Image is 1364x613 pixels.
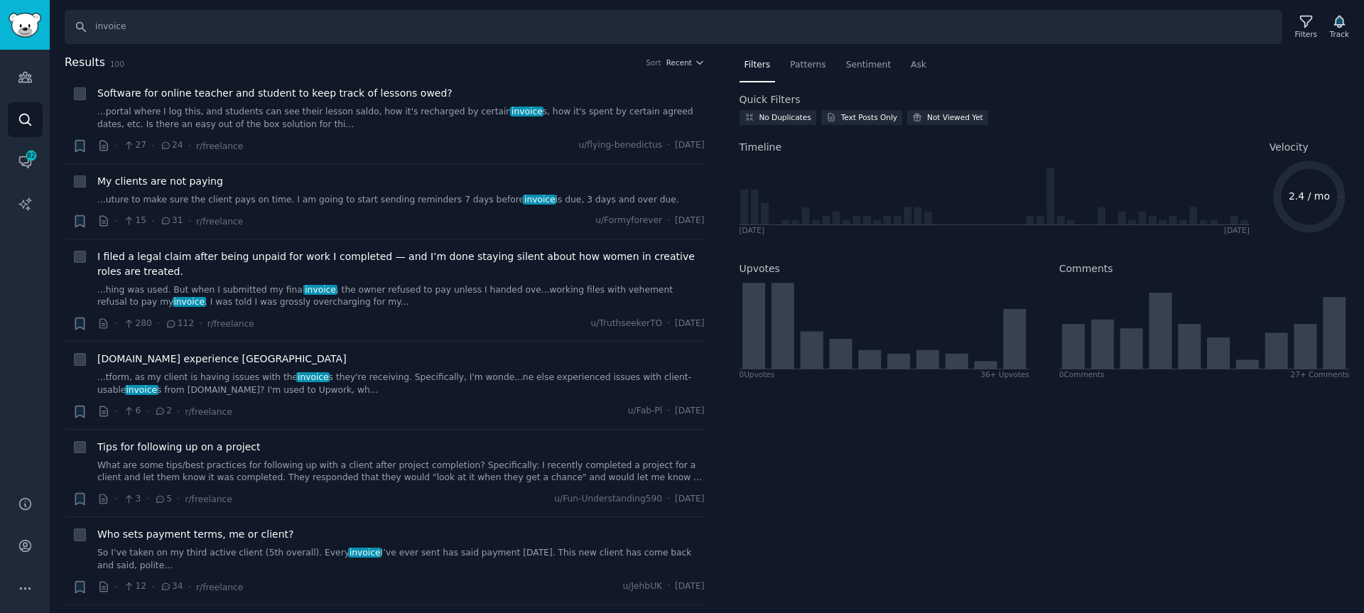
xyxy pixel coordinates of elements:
span: invoice [303,285,337,295]
input: Search Keyword [65,10,1282,44]
a: Software for online teacher and student to keep track of lessons owed? [97,86,453,101]
span: Ask [911,59,926,72]
span: · [146,492,148,506]
h2: Quick Filters [740,92,801,107]
span: 24 [160,139,183,152]
a: 82 [8,144,43,179]
span: · [115,139,118,153]
div: 27+ Comments [1291,369,1349,379]
div: 0 Upvote s [740,369,775,379]
span: 2 [154,405,172,418]
span: · [188,139,191,153]
div: Not Viewed Yet [927,112,983,122]
span: · [667,139,670,152]
span: [DATE] [675,580,704,593]
span: 27 [123,139,146,152]
span: · [177,492,180,506]
span: Results [65,54,105,72]
span: invoice [510,107,543,116]
h2: Upvotes [740,261,780,276]
span: u/JehbUK [623,580,663,593]
span: · [667,318,670,330]
span: 12 [123,580,146,593]
span: · [188,214,191,229]
a: I filed a legal claim after being unpaid for work I completed — and I’m done staying silent about... [97,249,705,279]
a: Who sets payment terms, me or client? [97,527,294,542]
span: Filters [745,59,771,72]
div: [DATE] [740,225,765,235]
span: [DATE] [675,493,704,506]
div: 36+ Upvotes [980,369,1029,379]
span: r/freelance [196,582,243,592]
a: ...uture to make sure the client pays on time. I am going to start sending reminders 7 days befor... [97,194,705,207]
a: So I’ve taken on my third active client (5th overall). EveryinvoiceI’ve ever sent has said paymen... [97,547,705,572]
span: · [146,404,148,419]
span: r/freelance [196,141,243,151]
div: Filters [1295,29,1317,39]
span: · [667,215,670,227]
a: [DOMAIN_NAME] experience [GEOGRAPHIC_DATA] [97,352,347,367]
button: Track [1325,12,1354,42]
span: Velocity [1270,140,1309,155]
span: invoice [125,385,158,395]
span: r/freelance [207,319,254,329]
span: 5 [154,493,172,506]
span: 6 [123,405,141,418]
a: ...hing was used. But when I submitted my finalinvoice, the owner refused to pay unless I handed ... [97,284,705,309]
a: What are some tips/best practices for following up with a client after project completion? Specif... [97,460,705,484]
span: r/freelance [185,407,232,417]
span: 3 [123,493,141,506]
div: Track [1330,29,1349,39]
span: [DATE] [675,215,704,227]
span: Timeline [740,140,782,155]
span: · [667,493,670,506]
span: · [188,580,191,595]
div: No Duplicates [759,112,811,122]
span: r/freelance [185,494,232,504]
span: 112 [165,318,194,330]
span: invoice [296,372,330,382]
span: · [151,580,154,595]
span: · [667,580,670,593]
div: Sort [646,58,661,67]
span: 100 [110,60,124,68]
span: r/freelance [196,217,243,227]
span: 15 [123,215,146,227]
span: invoice [523,195,556,205]
a: Tips for following up on a project [97,440,260,455]
span: u/Fun-Understanding590 [554,493,662,506]
span: · [115,580,118,595]
a: My clients are not paying [97,174,223,189]
span: · [115,214,118,229]
span: Recent [666,58,692,67]
button: Recent [666,58,705,67]
span: 280 [123,318,152,330]
span: · [115,492,118,506]
div: [DATE] [1224,225,1250,235]
span: u/Fab-Pl [628,405,662,418]
img: GummySearch logo [9,13,41,38]
span: · [199,316,202,331]
span: [DATE] [675,139,704,152]
span: Sentiment [846,59,891,72]
span: invoice [348,548,381,558]
span: · [157,316,160,331]
span: 34 [160,580,183,593]
span: 31 [160,215,183,227]
span: [DATE] [675,318,704,330]
h2: Comments [1059,261,1113,276]
span: [DATE] [675,405,704,418]
span: Patterns [790,59,826,72]
div: Text Posts Only [841,112,897,122]
span: · [177,404,180,419]
span: · [115,316,118,331]
span: u/flying-benedictus [578,139,662,152]
span: · [115,404,118,419]
span: 82 [25,151,38,161]
span: · [151,139,154,153]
